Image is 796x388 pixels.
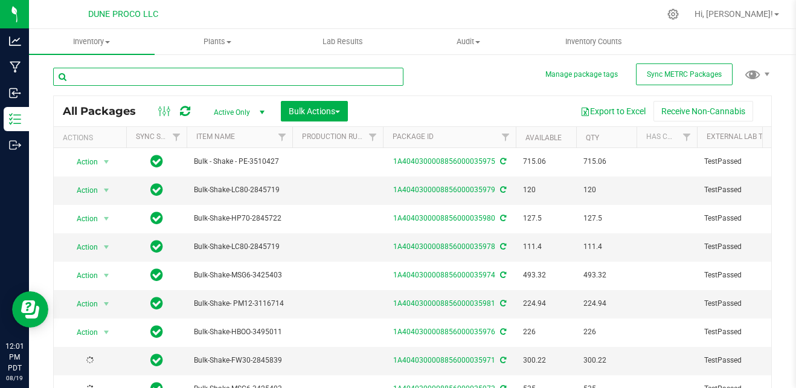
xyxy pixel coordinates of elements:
span: Sync from Compliance System [498,214,506,222]
a: Sync Status [136,132,182,141]
span: Action [66,267,98,284]
a: Lab Results [280,29,405,54]
span: Action [66,324,98,341]
span: 120 [583,184,629,196]
a: Qty [586,134,599,142]
span: Lab Results [306,36,379,47]
a: 1A4040300008856000035971 [393,356,495,364]
input: Search Package ID, Item Name, SKU, Lot or Part Number... [53,68,403,86]
span: select [99,210,114,227]
span: In Sync [150,267,163,283]
span: Sync from Compliance System [498,157,506,166]
span: Bulk-Shake-HBOO-3495011 [194,326,285,338]
span: select [99,154,114,170]
a: Filter [167,127,187,147]
span: 300.22 [583,355,629,366]
span: Action [66,210,98,227]
a: 1A4040300008856000035981 [393,299,495,308]
span: In Sync [150,323,163,340]
span: Sync from Compliance System [498,299,506,308]
span: Bulk-Shake-FW30-2845839 [194,355,285,366]
span: Sync from Compliance System [498,328,506,336]
span: Action [66,182,98,199]
span: select [99,267,114,284]
a: Available [525,134,562,142]
a: Filter [496,127,516,147]
a: 1A4040300008856000035980 [393,214,495,222]
span: 715.06 [583,156,629,167]
span: Sync from Compliance System [498,271,506,279]
div: Actions [63,134,121,142]
span: 300.22 [523,355,569,366]
span: Bulk - Shake - PE-3510427 [194,156,285,167]
span: select [99,296,114,312]
span: Plants [155,36,280,47]
span: 127.5 [523,213,569,224]
p: 08/19 [5,373,24,383]
span: Inventory Counts [549,36,638,47]
p: 12:01 PM PDT [5,341,24,373]
span: 493.32 [523,270,569,281]
a: Inventory Counts [531,29,656,54]
span: Sync from Compliance System [498,356,506,364]
a: 1A4040300008856000035976 [393,328,495,336]
button: Export to Excel [573,101,653,121]
span: Bulk-Shake-MSG6-3425403 [194,270,285,281]
span: 120 [523,184,569,196]
span: In Sync [150,181,163,198]
span: In Sync [150,238,163,255]
span: 224.94 [583,298,629,309]
inline-svg: Inventory [9,113,21,125]
inline-svg: Analytics [9,35,21,47]
a: Filter [272,127,292,147]
span: 715.06 [523,156,569,167]
span: Action [66,239,98,256]
th: Has COA [637,127,697,148]
a: Inventory [29,29,155,54]
span: Audit [406,36,530,47]
a: Plants [155,29,280,54]
button: Bulk Actions [281,101,348,121]
span: select [99,324,114,341]
a: Package ID [393,132,434,141]
span: Hi, [PERSON_NAME]! [695,9,773,19]
inline-svg: Outbound [9,139,21,151]
span: Inventory [29,36,155,47]
span: 226 [583,326,629,338]
span: Bulk-Shake-HP70-2845722 [194,213,285,224]
span: In Sync [150,352,163,369]
inline-svg: Manufacturing [9,61,21,73]
span: Sync from Compliance System [498,242,506,251]
a: Filter [677,127,697,147]
a: Audit [405,29,531,54]
span: 226 [523,326,569,338]
span: In Sync [150,210,163,227]
inline-svg: Inbound [9,87,21,99]
button: Receive Non-Cannabis [653,101,753,121]
div: Manage settings [666,8,681,20]
span: DUNE PROCO LLC [88,9,158,19]
a: 1A4040300008856000035979 [393,186,495,194]
span: All Packages [63,105,148,118]
span: 493.32 [583,270,629,281]
a: 1A4040300008856000035975 [393,157,495,166]
span: Bulk-Shake-LC80-2845719 [194,241,285,253]
iframe: Resource center [12,291,48,328]
a: Item Name [196,132,235,141]
span: Sync METRC Packages [647,70,722,79]
span: 111.4 [523,241,569,253]
span: Bulk-Shake- PM12-3116714 [194,298,285,309]
a: 1A4040300008856000035978 [393,242,495,251]
button: Manage package tags [545,70,618,80]
a: Filter [363,127,383,147]
a: Production Run [302,132,363,141]
span: Sync from Compliance System [498,186,506,194]
span: 111.4 [583,241,629,253]
span: In Sync [150,153,163,170]
span: 224.94 [523,298,569,309]
span: select [99,239,114,256]
a: 1A4040300008856000035974 [393,271,495,279]
span: select [99,182,114,199]
span: Bulk Actions [289,106,340,116]
span: Action [66,296,98,312]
